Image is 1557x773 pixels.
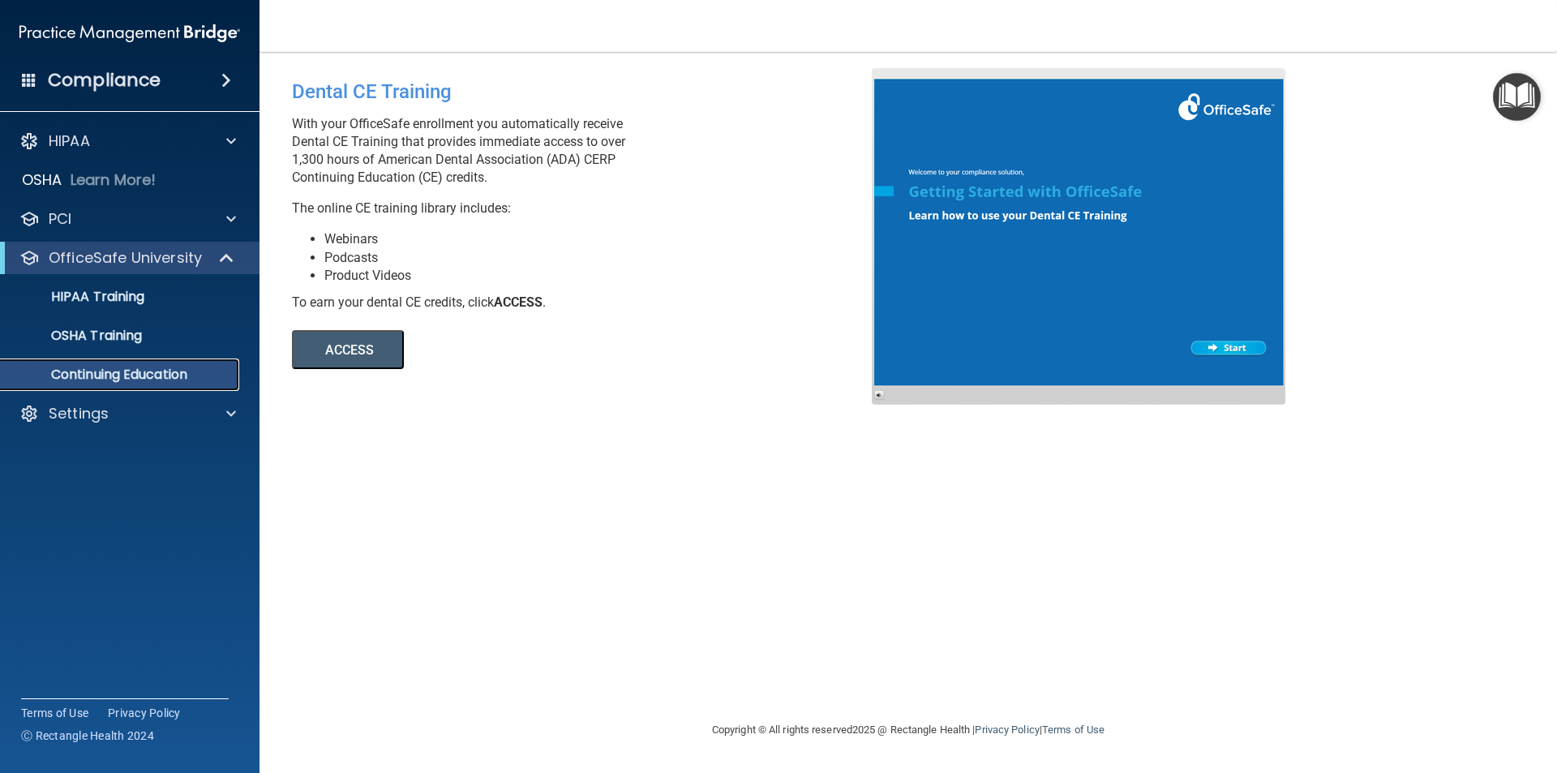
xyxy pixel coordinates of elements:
div: Dental CE Training [292,68,884,115]
p: PCI [49,209,71,229]
a: PCI [19,209,236,229]
li: Podcasts [324,249,884,267]
p: The online CE training library includes: [292,200,884,217]
span: Ⓒ Rectangle Health 2024 [21,728,154,744]
a: OfficeSafe University [19,248,235,268]
a: ACCESS [292,345,736,357]
a: Settings [19,404,236,423]
b: ACCESS [494,294,543,310]
p: Learn More! [71,170,157,190]
a: Privacy Policy [108,705,181,721]
button: ACCESS [292,330,404,369]
a: Terms of Use [21,705,88,721]
li: Webinars [324,230,884,248]
p: HIPAA [49,131,90,151]
p: Continuing Education [11,367,232,383]
p: With your OfficeSafe enrollment you automatically receive Dental CE Training that provides immedi... [292,115,884,187]
iframe: Drift Widget Chat Controller [1276,658,1538,723]
a: Privacy Policy [975,724,1039,736]
p: OfficeSafe University [49,248,202,268]
h4: Compliance [48,69,161,92]
p: OSHA Training [11,328,142,344]
div: Copyright © All rights reserved 2025 @ Rectangle Health | | [612,704,1204,756]
p: OSHA [22,170,62,190]
a: HIPAA [19,131,236,151]
p: HIPAA Training [11,289,144,305]
button: Open Resource Center [1493,73,1541,121]
div: To earn your dental CE credits, click . [292,294,884,311]
a: Terms of Use [1042,724,1104,736]
p: Settings [49,404,109,423]
img: PMB logo [19,17,240,49]
li: Product Videos [324,267,884,285]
